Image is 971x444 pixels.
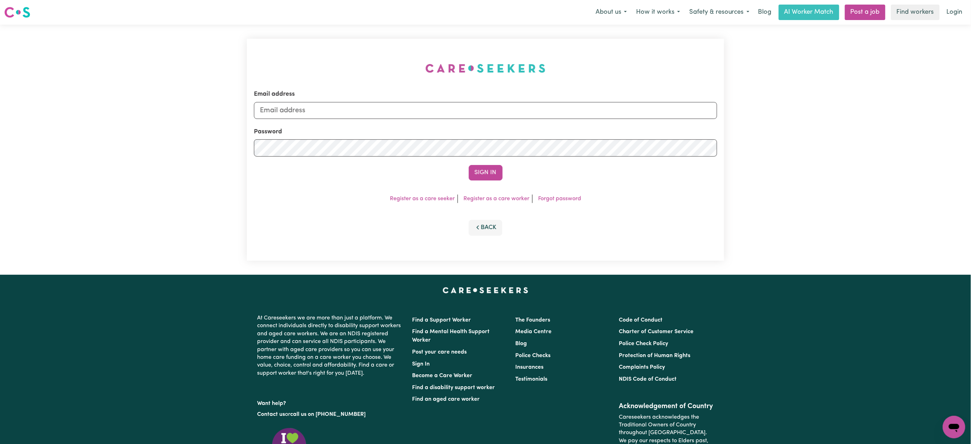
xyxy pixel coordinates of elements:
a: Find a Mental Health Support Worker [412,329,490,343]
a: Register as a care seeker [390,196,455,202]
label: Password [254,127,282,137]
a: Charter of Customer Service [619,329,693,335]
button: How it works [631,5,685,20]
a: Sign In [412,361,430,367]
button: Safety & resources [685,5,754,20]
a: Find a Support Worker [412,317,471,323]
a: Post your care needs [412,349,467,355]
p: Want help? [257,397,404,407]
a: Testimonials [516,376,548,382]
iframe: Button to launch messaging window, conversation in progress [943,416,965,438]
button: About us [591,5,631,20]
h2: Acknowledgement of Country [619,402,714,411]
p: or [257,408,404,421]
a: Find an aged care worker [412,397,480,402]
a: Complaints Policy [619,364,665,370]
a: Blog [754,5,776,20]
a: The Founders [516,317,550,323]
a: Careseekers logo [4,4,30,20]
a: Become a Care Worker [412,373,473,379]
img: Careseekers logo [4,6,30,19]
a: Post a job [845,5,885,20]
a: call us on [PHONE_NUMBER] [291,412,366,417]
a: Police Checks [516,353,551,359]
a: Protection of Human Rights [619,353,690,359]
a: Register as a care worker [463,196,529,202]
a: NDIS Code of Conduct [619,376,677,382]
a: Code of Conduct [619,317,662,323]
input: Email address [254,102,717,119]
a: Blog [516,341,527,347]
a: Police Check Policy [619,341,668,347]
a: Careseekers home page [443,287,528,293]
a: Contact us [257,412,285,417]
a: Find workers [891,5,940,20]
a: Login [942,5,967,20]
a: Find a disability support worker [412,385,495,391]
p: At Careseekers we are more than just a platform. We connect individuals directly to disability su... [257,311,404,380]
button: Back [469,220,503,235]
a: AI Worker Match [779,5,839,20]
button: Sign In [469,165,503,180]
label: Email address [254,90,295,99]
a: Media Centre [516,329,552,335]
a: Insurances [516,364,544,370]
a: Forgot password [538,196,581,202]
